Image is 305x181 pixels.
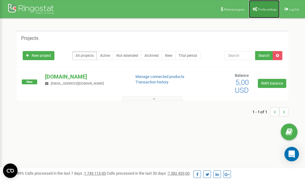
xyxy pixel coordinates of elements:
[51,82,104,86] span: [EMAIL_ADDRESS][DOMAIN_NAME]
[235,78,249,95] span: 5,00 USD
[135,80,168,84] a: Transaction history
[135,74,184,79] a: Manage connected products
[107,171,190,176] span: Calls processed in the last 30 days :
[113,51,141,60] a: Not extended
[252,107,270,116] span: 1 - 1 of 1
[224,8,245,11] span: Referral program
[168,171,190,176] u: 7 382 453,00
[162,51,176,60] a: New
[22,79,37,84] span: New
[258,79,286,88] a: Refill balance
[289,8,299,11] span: Log Out
[25,171,106,176] span: Calls processed in the last 7 days :
[21,36,38,41] h5: Projects
[84,171,106,176] u: 1 745 115,00
[284,147,299,161] div: Open Intercom Messenger
[258,8,277,11] span: Profile settings
[72,51,97,60] a: All projects
[3,163,18,178] button: Open CMP widget
[175,51,200,60] a: Trial period
[97,51,113,60] a: Active
[255,51,273,60] button: Search
[141,51,162,60] a: Archived
[45,73,125,81] p: [DOMAIN_NAME]
[224,51,255,60] input: Search
[235,73,249,78] span: Balance
[252,101,288,122] nav: ...
[23,51,54,60] a: New project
